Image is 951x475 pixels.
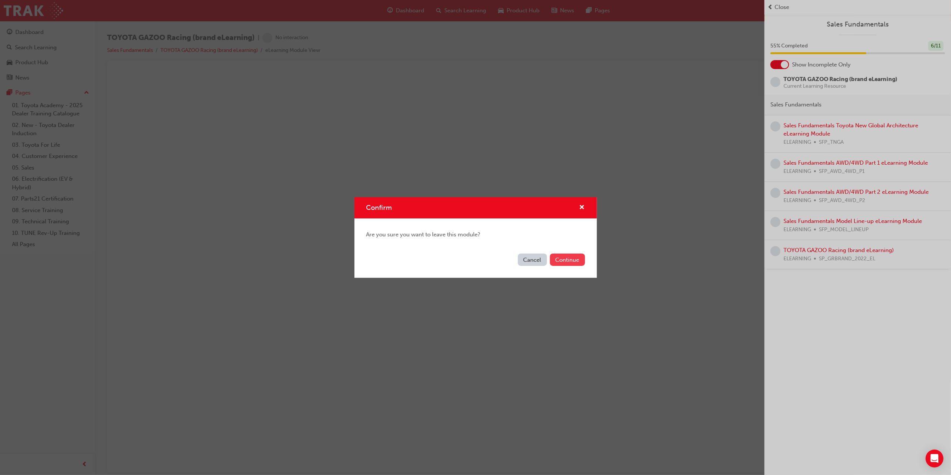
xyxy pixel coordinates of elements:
div: Are you sure you want to leave this module? [354,218,597,251]
button: Cancel [518,254,547,266]
span: cross-icon [579,205,585,211]
button: cross-icon [579,203,585,212]
div: Confirm [354,197,597,278]
button: Continue [550,254,585,266]
span: Confirm [366,204,392,212]
div: Open Intercom Messenger [926,450,944,468]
